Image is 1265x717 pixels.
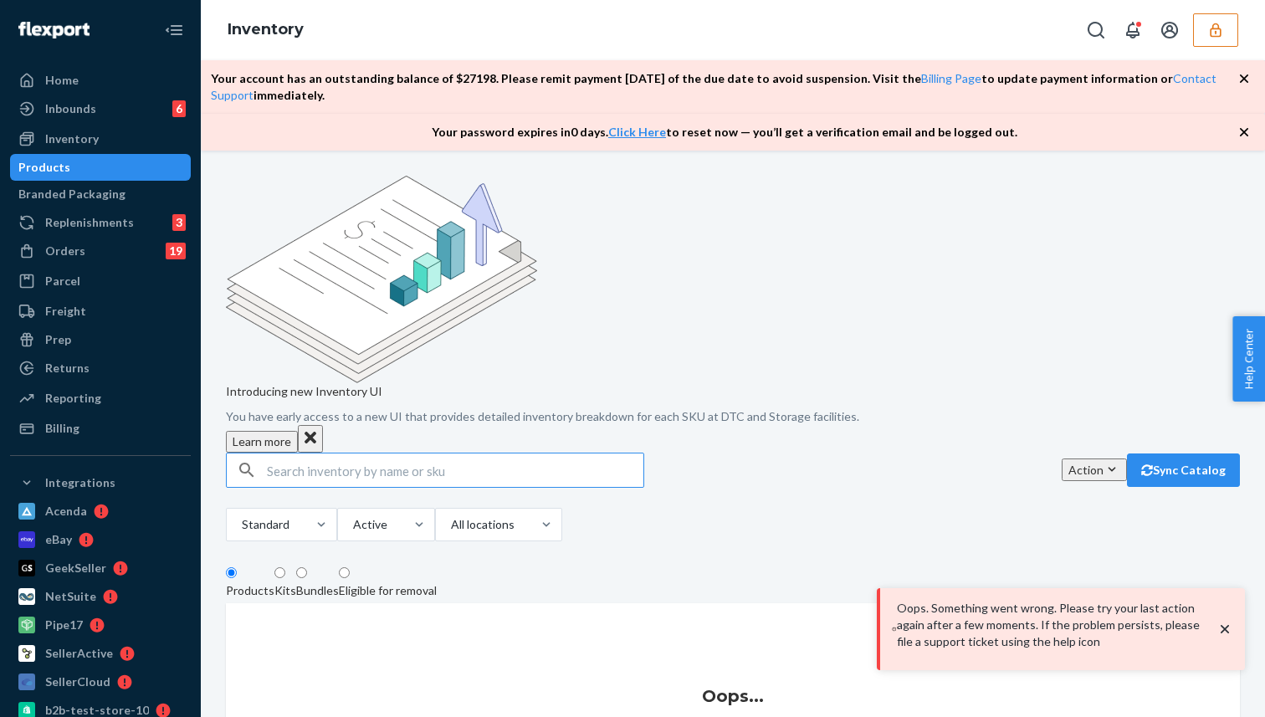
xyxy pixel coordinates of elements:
div: Prep [45,331,71,348]
div: All locations [451,516,513,533]
a: Replenishments3 [10,209,191,236]
a: Home [10,67,191,94]
div: Reporting [45,390,101,407]
div: Inbounds [45,100,96,117]
a: Reporting [10,385,191,412]
input: Kits [274,567,285,578]
a: Acenda [10,498,191,525]
a: Billing [10,415,191,442]
div: Parcel [45,273,80,289]
img: Flexport logo [18,22,90,38]
a: Click Here [608,125,666,139]
button: Close Navigation [157,13,191,47]
div: Action [1068,461,1120,479]
div: Acenda [45,503,87,520]
ol: breadcrumbs [214,6,317,54]
input: Products [226,567,237,578]
a: Billing Page [921,71,981,85]
a: Parcel [10,268,191,294]
img: new-reports-banner-icon.82668bd98b6a51aee86340f2a7b77ae3.png [226,176,537,383]
a: GeekSeller [10,555,191,581]
button: Close [298,425,323,453]
input: Standard [289,516,291,533]
a: Inventory [10,125,191,152]
a: SellerActive [10,640,191,667]
input: Active [387,516,389,533]
a: SellerCloud [10,668,191,695]
input: Eligible for removal [339,567,350,578]
div: Pipe17 [45,617,83,633]
a: NetSuite [10,583,191,610]
div: GeekSeller [45,560,106,576]
p: Your account has an outstanding balance of $ 27198 . Please remit payment [DATE] of the due date ... [211,70,1238,104]
input: Bundles [296,567,307,578]
div: Bundles [296,582,339,599]
div: Inventory [45,131,99,147]
button: Open account menu [1153,13,1186,47]
p: Your password expires in 0 days . to reset now — you’ll get a verification email and be logged out. [432,124,1017,141]
div: 6 [172,100,186,117]
a: Branded Packaging [10,181,191,207]
a: Prep [10,326,191,353]
button: Help Center [1232,316,1265,402]
button: Integrations [10,469,191,496]
a: Pipe17 [10,612,191,638]
button: Open notifications [1116,13,1150,47]
input: All locations [515,516,516,533]
button: Learn more [226,431,298,453]
div: Returns [45,360,90,376]
div: Active [353,516,386,533]
a: Freight [10,298,191,325]
div: Branded Packaging [18,186,125,202]
div: Home [45,72,79,89]
div: Billing [45,420,79,437]
svg: close toast [1216,621,1233,638]
a: Orders19 [10,238,191,264]
div: Eligible for removal [339,582,437,599]
h1: Oops... [226,687,1240,705]
div: eBay [45,531,72,548]
div: Integrations [45,474,115,491]
p: Introducing new Inventory UI [226,383,1240,400]
div: NetSuite [45,588,96,605]
div: Freight [45,303,86,320]
div: Standard [242,516,288,533]
p: Oops. Something went wrong. Please try your last action again after a few moments. If the problem... [897,600,1216,650]
button: Sync Catalog [1127,453,1240,487]
div: Products [18,159,70,176]
div: 3 [172,214,186,231]
div: Kits [274,582,296,599]
div: Orders [45,243,85,259]
div: 19 [166,243,186,259]
div: SellerCloud [45,673,110,690]
p: You have early access to a new UI that provides detailed inventory breakdown for each SKU at DTC ... [226,408,1240,425]
a: Returns [10,355,191,382]
div: Products [226,582,274,599]
button: Open Search Box [1079,13,1113,47]
a: eBay [10,526,191,553]
div: Replenishments [45,214,134,231]
a: Inventory [228,20,304,38]
div: SellerActive [45,645,113,662]
input: Search inventory by name or sku [267,453,643,487]
button: Action [1062,458,1127,481]
a: Inbounds6 [10,95,191,122]
a: Products [10,154,191,181]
